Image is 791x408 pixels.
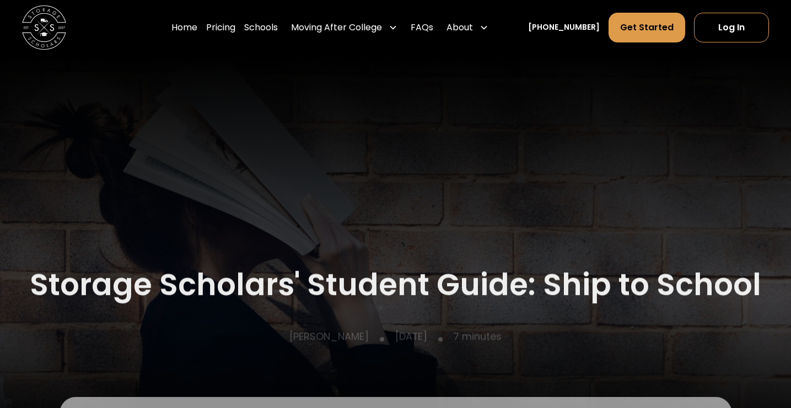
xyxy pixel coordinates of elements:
a: Log In [694,13,769,42]
a: [PHONE_NUMBER] [528,22,600,33]
p: 7 minutes [453,329,502,344]
a: Get Started [609,13,685,42]
div: Moving After College [287,12,402,43]
p: [PERSON_NAME] [289,329,369,344]
p: [DATE] [395,329,427,344]
a: Home [171,12,197,43]
img: Storage Scholars main logo [22,6,66,50]
div: Moving After College [291,21,382,34]
h1: Storage Scholars' Student Guide: Ship to School [30,268,761,301]
a: Schools [244,12,278,43]
a: FAQs [411,12,433,43]
div: About [442,12,493,43]
a: Pricing [206,12,235,43]
div: About [446,21,473,34]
